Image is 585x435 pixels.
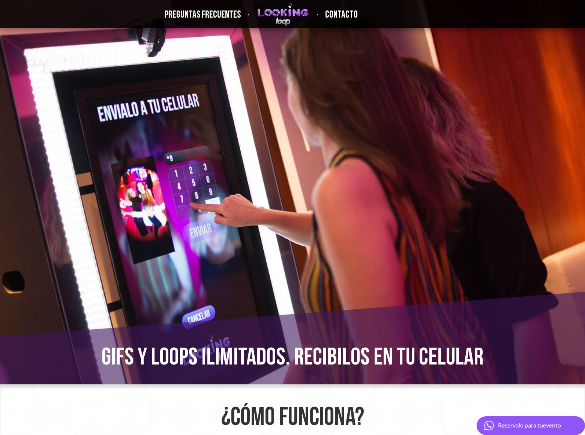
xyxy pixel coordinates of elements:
img: logo_cabecera.png [257,1,309,27]
a: PREGUNTAS FRECUENTES [165,9,241,21]
a: CONTACTO [325,9,358,21]
h1: ¿Cómo funciona? [79,403,506,431]
span: . [247,6,249,19]
span: evento [543,421,561,429]
img: WhatsApp Looking Loop [484,421,494,430]
p: Reservalo para tu [498,421,561,429]
a: Reservalo para tuevento [477,416,585,435]
span: . [316,6,318,19]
